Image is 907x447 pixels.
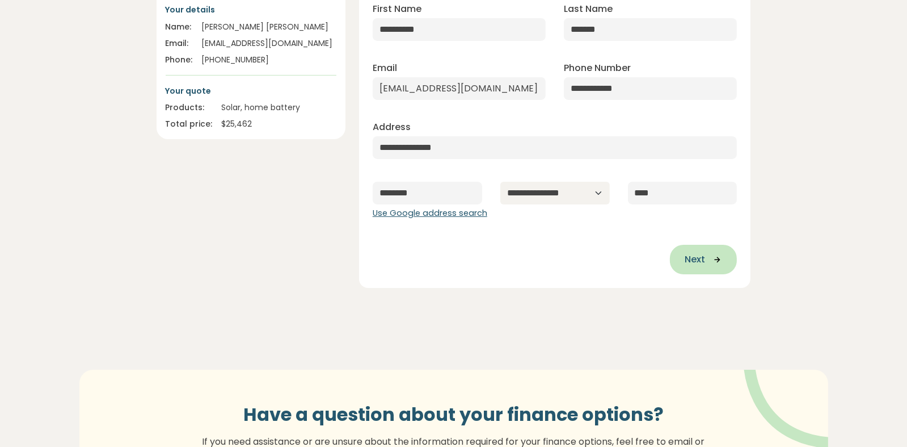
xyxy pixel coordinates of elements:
div: [PHONE_NUMBER] [202,54,336,66]
div: Solar, home battery [222,102,336,114]
button: Use Google address search [373,207,487,220]
div: Name: [166,21,193,33]
label: Email [373,61,397,75]
input: Enter email [373,77,546,100]
label: First Name [373,2,421,16]
label: Phone Number [564,61,631,75]
div: [PERSON_NAME] [PERSON_NAME] [202,21,336,33]
div: $ 25,462 [222,118,336,130]
div: [EMAIL_ADDRESS][DOMAIN_NAME] [202,37,336,49]
div: Email: [166,37,193,49]
label: Address [373,120,411,134]
div: Products: [166,102,213,114]
p: Your details [166,3,336,16]
p: Your quote [166,85,336,97]
button: Next [670,245,737,274]
div: Total price: [166,118,213,130]
span: Next [685,253,705,266]
div: Phone: [166,54,193,66]
label: Last Name [564,2,613,16]
h3: Have a question about your finance options? [196,404,712,425]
